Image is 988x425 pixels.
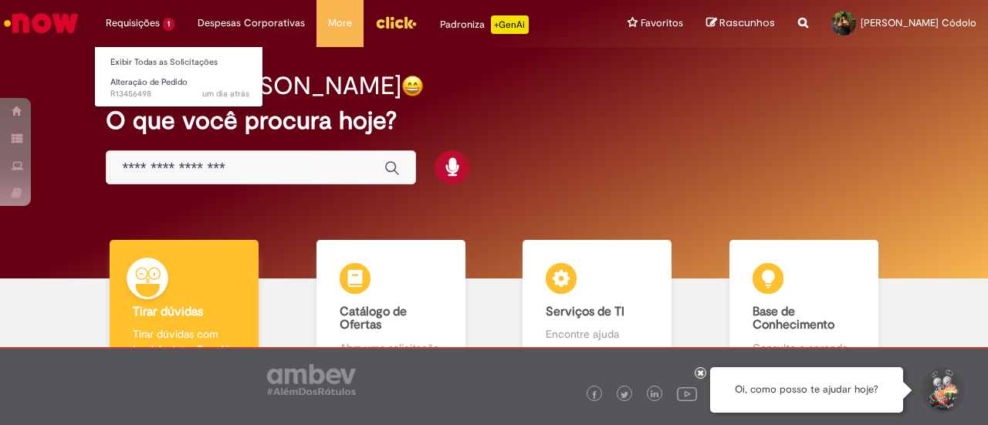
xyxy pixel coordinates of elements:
img: logo_footer_ambev_rotulo_gray.png [267,364,356,395]
b: Serviços de TI [546,304,624,319]
span: [PERSON_NAME] Códolo [861,16,976,29]
div: Padroniza [440,15,529,34]
b: Catálogo de Ofertas [340,304,407,333]
span: 1 [163,18,174,31]
span: um dia atrás [202,88,249,100]
span: Despesas Corporativas [198,15,305,31]
span: Favoritos [641,15,683,31]
ul: Requisições [94,46,263,107]
a: Exibir Todas as Solicitações [95,54,265,71]
p: Consulte e aprenda [753,340,855,356]
b: Tirar dúvidas [133,304,203,319]
h2: O que você procura hoje? [106,107,881,134]
span: Alteração de Pedido [110,76,188,88]
div: Oi, como posso te ajudar hoje? [710,367,903,413]
b: Base de Conhecimento [753,304,834,333]
span: Requisições [106,15,160,31]
img: happy-face.png [401,75,424,97]
img: logo_footer_facebook.png [590,391,598,399]
img: click_logo_yellow_360x200.png [375,11,417,34]
img: logo_footer_twitter.png [621,391,628,399]
span: More [328,15,352,31]
a: Base de Conhecimento Consulte e aprenda [701,240,908,373]
img: ServiceNow [2,8,81,39]
img: logo_footer_youtube.png [677,383,697,403]
p: +GenAi [491,15,529,34]
p: Abra uma solicitação [340,340,442,356]
a: Catálogo de Ofertas Abra uma solicitação [288,240,495,373]
a: Tirar dúvidas Tirar dúvidas com Lupi Assist e Gen Ai [81,240,288,373]
a: Serviços de TI Encontre ajuda [494,240,701,373]
img: logo_footer_linkedin.png [651,390,658,400]
span: Rascunhos [719,15,775,30]
button: Iniciar Conversa de Suporte [919,367,965,413]
p: Tirar dúvidas com Lupi Assist e Gen Ai [133,326,235,357]
time: 28/08/2025 10:07:06 [202,88,249,100]
a: Rascunhos [706,16,775,31]
p: Encontre ajuda [546,326,648,342]
a: Aberto R13456498 : Alteração de Pedido [95,74,265,103]
span: R13456498 [110,88,249,100]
